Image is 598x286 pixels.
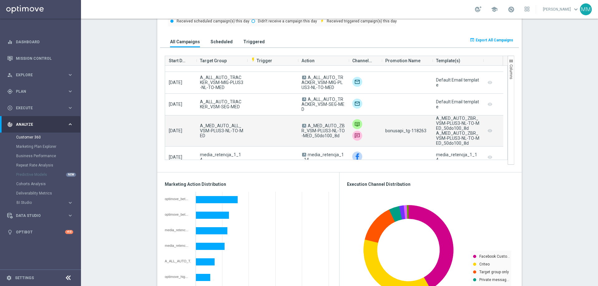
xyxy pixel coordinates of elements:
[302,76,306,79] span: A
[352,54,373,67] span: Channel(s)
[7,72,67,78] div: Explore
[165,197,191,201] div: optimove_bet_1D_plus
[7,56,74,61] div: Mission Control
[211,39,233,45] h3: Scheduled
[168,36,202,47] button: All Campaigns
[16,200,74,205] button: BI Studio keyboard_arrow_right
[301,97,344,112] span: A_ALL_AUTO_TRACKER_VSM-SEG-MED
[200,152,243,162] span: media_retencja_1_14
[7,105,13,111] i: play_circle_outline
[67,200,73,206] i: keyboard_arrow_right
[7,39,13,45] i: equalizer
[258,19,317,23] text: Didn't receive a campaign this day
[16,170,80,179] div: Predictive Models
[302,97,306,101] span: A
[16,161,80,170] div: Repeat Rate Analysis
[165,259,191,263] div: A_ALL_AUTO_TRACKER_VSM-SEG-NL
[352,152,362,162] div: Facebook Custom Audience
[17,201,61,204] span: BI Studio
[16,50,73,67] a: Mission Control
[169,54,187,67] span: Start Date
[301,152,344,162] span: media_retencja_1_14
[16,198,80,207] div: BI Studio
[302,153,306,157] span: A
[65,230,73,234] div: +10
[16,34,73,50] a: Dashboard
[479,278,509,282] text: Private messag…
[165,213,191,216] div: optimove_bet_14D_and_reg_30D
[17,201,67,204] div: BI Studio
[16,106,67,110] span: Execute
[436,54,460,67] span: Template(s)
[67,213,73,218] i: keyboard_arrow_right
[169,80,182,85] span: [DATE]
[16,214,67,218] span: Data Studio
[16,73,67,77] span: Explore
[352,77,362,87] img: Target group only
[7,122,67,127] div: Analyze
[16,181,65,186] a: Cohorts Analysis
[169,128,182,133] span: [DATE]
[7,230,74,235] button: lightbulb Optibot +10
[7,50,73,67] div: Mission Control
[16,133,80,142] div: Customer 360
[347,181,514,187] h3: Execution Channel Distribution
[177,19,249,23] text: Received scheduled campaign(s) this day
[7,89,13,94] i: gps_fixed
[16,179,80,189] div: Cohorts Analysis
[436,99,479,109] div: Default Email template
[169,102,182,107] span: [DATE]
[209,36,234,47] button: Scheduled
[242,36,266,47] button: Triggered
[16,153,65,158] a: Business Performance
[436,152,479,162] div: media_retencja_1_14
[302,124,306,128] span: A
[67,105,73,111] i: keyboard_arrow_right
[7,213,74,218] button: Data Studio keyboard_arrow_right
[470,37,475,42] i: open_in_browser
[200,54,227,67] span: Target Group
[16,163,65,168] a: Repeat Rate Analysis
[67,88,73,94] i: keyboard_arrow_right
[542,5,580,14] a: [PERSON_NAME]keyboard_arrow_down
[67,72,73,78] i: keyboard_arrow_right
[7,105,74,110] button: play_circle_outline Execute keyboard_arrow_right
[491,6,498,13] span: school
[165,228,191,232] div: media_retencja_1_14
[7,105,67,111] div: Execute
[476,38,513,42] span: Export All Campaigns
[352,119,362,129] img: Private message
[7,224,73,240] div: Optibot
[165,181,332,187] h3: Marketing Action Distribution
[385,54,420,67] span: Promotion Name
[66,173,76,177] div: NEW
[6,275,12,281] i: settings
[7,34,73,50] div: Dashboard
[7,89,74,94] button: gps_fixed Plan keyboard_arrow_right
[572,6,579,13] span: keyboard_arrow_down
[352,99,362,109] img: Target group only
[169,155,182,160] span: [DATE]
[16,142,80,151] div: Marketing Plan Explorer
[7,72,13,78] i: person_search
[7,89,67,94] div: Plan
[200,99,243,109] span: A_ALL_AUTO_TRACKER_VSM-SEG-MED
[16,144,65,149] a: Marketing Plan Explorer
[165,275,191,279] div: optimove_high_value
[243,39,265,45] h3: Triggered
[200,75,243,90] span: A_ALL_AUTO_TRACKER_VSM-MIG-PLUS3-NL-TO-MED
[469,36,514,45] button: open_in_browser Export All Campaigns
[16,151,80,161] div: Business Performance
[385,128,426,133] span: bonusapi_tg-118263
[165,244,191,247] div: media_retencja_1_14_ZG
[7,122,74,127] button: track_changes Analyze keyboard_arrow_right
[479,270,509,274] text: Target group only
[7,122,13,127] i: track_changes
[16,90,67,93] span: Plan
